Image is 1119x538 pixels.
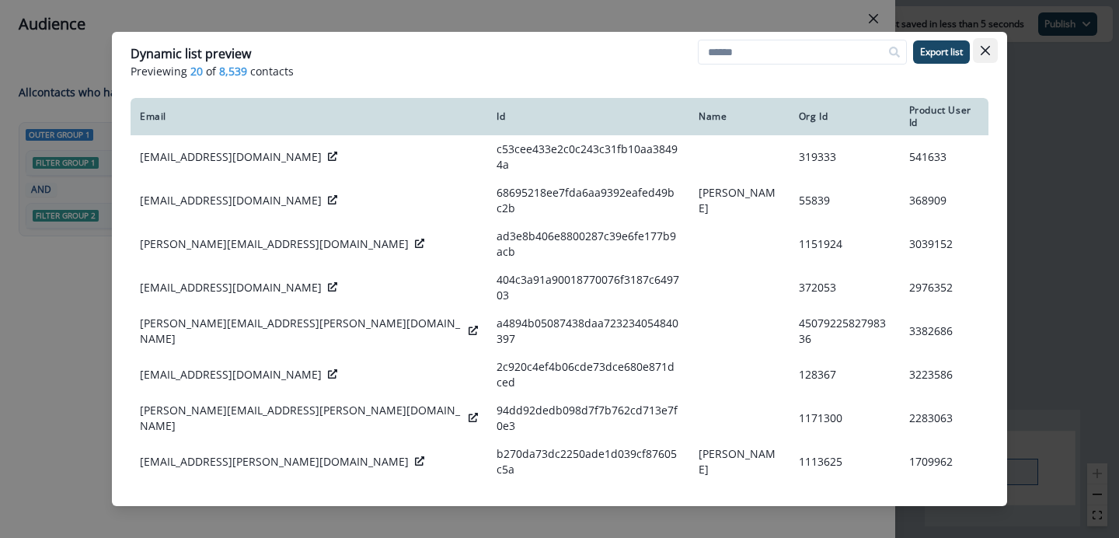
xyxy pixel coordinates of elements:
[790,135,900,179] td: 319333
[900,266,988,309] td: 2976352
[790,440,900,484] td: 1113625
[973,38,998,63] button: Close
[487,266,689,309] td: 404c3a91a90018770076f3187c649703
[689,440,790,484] td: [PERSON_NAME]
[140,367,322,383] p: [EMAIL_ADDRESS][DOMAIN_NAME]
[140,280,322,295] p: [EMAIL_ADDRESS][DOMAIN_NAME]
[487,179,689,222] td: 68695218ee7fda6aa9392eafed49bc2b
[190,63,203,79] span: 20
[219,63,247,79] span: 8,539
[487,440,689,484] td: b270da73dc2250ade1d039cf87605c5a
[487,309,689,353] td: a4894b05087438daa723234054840397
[140,403,462,434] p: [PERSON_NAME][EMAIL_ADDRESS][PERSON_NAME][DOMAIN_NAME]
[799,110,891,123] div: Org Id
[790,353,900,397] td: 128367
[487,397,689,440] td: 94dd92dedb098d7f7b762cd713e7f0e3
[790,309,900,353] td: 4507922582798336
[131,44,251,63] p: Dynamic list preview
[900,179,988,222] td: 368909
[140,110,478,123] div: Email
[487,135,689,179] td: c53cee433e2c0c243c31fb10aa38494a
[909,104,979,129] div: Product User Id
[790,397,900,440] td: 1171300
[920,47,963,58] p: Export list
[140,454,409,470] p: [EMAIL_ADDRESS][PERSON_NAME][DOMAIN_NAME]
[140,149,322,165] p: [EMAIL_ADDRESS][DOMAIN_NAME]
[900,222,988,266] td: 3039152
[140,193,322,208] p: [EMAIL_ADDRESS][DOMAIN_NAME]
[790,179,900,222] td: 55839
[913,40,970,64] button: Export list
[900,135,988,179] td: 541633
[140,236,409,252] p: [PERSON_NAME][EMAIL_ADDRESS][DOMAIN_NAME]
[900,440,988,484] td: 1709962
[900,397,988,440] td: 2283063
[790,222,900,266] td: 1151924
[900,353,988,397] td: 3223586
[689,179,790,222] td: [PERSON_NAME]
[900,309,988,353] td: 3382686
[699,110,780,123] div: Name
[140,316,462,347] p: [PERSON_NAME][EMAIL_ADDRESS][PERSON_NAME][DOMAIN_NAME]
[790,266,900,309] td: 372053
[131,63,988,79] p: Previewing of contacts
[487,222,689,266] td: ad3e8b406e8800287c39e6fe177b9acb
[497,110,680,123] div: Id
[487,353,689,397] td: 2c920c4ef4b06cde73dce680e871dced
